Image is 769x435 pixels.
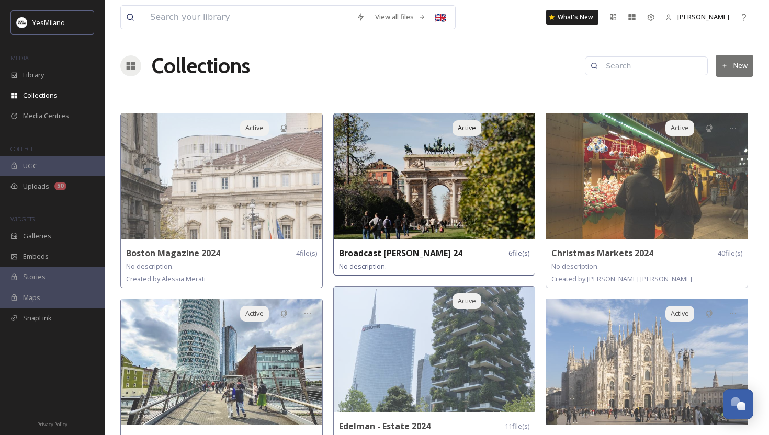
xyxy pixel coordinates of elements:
strong: Boston Magazine 2024 [126,247,220,259]
strong: Edelman - Estate 2024 [339,420,431,432]
span: Maps [23,293,40,303]
span: YesMilano [32,18,65,27]
div: 🇬🇧 [431,8,450,27]
span: Created by: Alessia Merati [126,274,206,283]
span: [PERSON_NAME] [677,12,729,21]
button: New [716,55,753,76]
div: 50 [54,182,66,190]
span: 6 file(s) [508,248,529,258]
img: IMG_2661.jpg [334,113,535,239]
span: No description. [551,261,599,271]
span: SnapLink [23,313,52,323]
span: Library [23,70,44,80]
span: Active [245,308,264,318]
span: Active [458,296,476,306]
span: Collections [23,90,58,100]
span: Active [671,123,689,133]
strong: Christmas Markets 2024 [551,247,653,259]
a: [PERSON_NAME] [660,7,734,27]
img: alessandro.bajo.iphoneography-777627.jpg [121,299,322,425]
span: Privacy Policy [37,421,67,428]
span: MEDIA [10,54,29,62]
img: 1561a179-ba39-40f1-bc01-abd446f0bb51.jpg [546,113,748,239]
a: Privacy Policy [37,417,67,430]
strong: Broadcast [PERSON_NAME] 24 [339,247,462,259]
span: Stories [23,272,46,282]
span: Created by: [PERSON_NAME] [PERSON_NAME] [551,274,692,283]
img: Isola_Yesilano_AnnaDellaBadia_880.jpg [334,287,535,412]
a: View all files [370,7,431,27]
a: What's New [546,10,598,25]
span: Active [671,308,689,318]
span: Embeds [23,251,49,261]
span: UGC [23,161,37,171]
span: Galleries [23,231,51,241]
span: Active [458,123,476,133]
span: No description. [339,261,387,271]
button: Open Chat [723,389,753,419]
input: Search your library [145,6,351,29]
img: Logo%20YesMilano%40150x.png [17,17,27,28]
img: DSC07423.jpg [121,113,322,239]
span: WIDGETS [10,215,35,223]
input: Search [601,55,702,76]
span: 11 file(s) [505,421,529,431]
span: COLLECT [10,145,33,153]
span: No description. [126,261,174,271]
img: Duomo_YesMilano_AnnaDellaBadia_03346.jpg [546,299,748,425]
a: Collections [152,50,250,82]
span: Media Centres [23,111,69,121]
span: Active [245,123,264,133]
span: 4 file(s) [296,248,317,258]
span: Uploads [23,181,49,191]
span: 40 file(s) [718,248,742,258]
